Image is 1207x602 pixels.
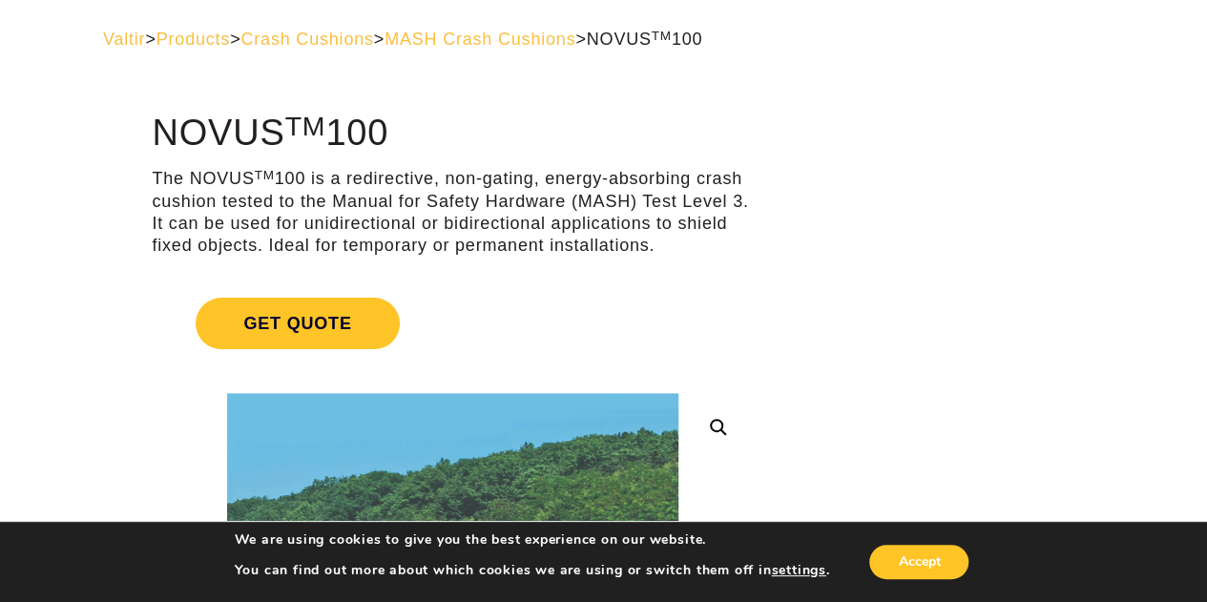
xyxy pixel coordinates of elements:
[235,531,830,549] p: We are using cookies to give you the best experience on our website.
[385,30,575,49] a: MASH Crash Cushions
[587,30,703,49] span: NOVUS 100
[869,545,968,579] button: Accept
[103,30,145,49] a: Valtir
[196,298,399,349] span: Get Quote
[285,111,326,141] sup: TM
[240,30,373,49] a: Crash Cushions
[255,168,275,182] sup: TM
[771,562,825,579] button: settings
[103,29,1104,51] div: > > > >
[156,30,230,49] a: Products
[152,114,753,154] h1: NOVUS 100
[152,168,753,258] p: The NOVUS 100 is a redirective, non-gating, energy-absorbing crash cushion tested to the Manual f...
[235,562,830,579] p: You can find out more about which cookies we are using or switch them off in .
[652,29,672,43] sup: TM
[152,275,753,372] a: Get Quote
